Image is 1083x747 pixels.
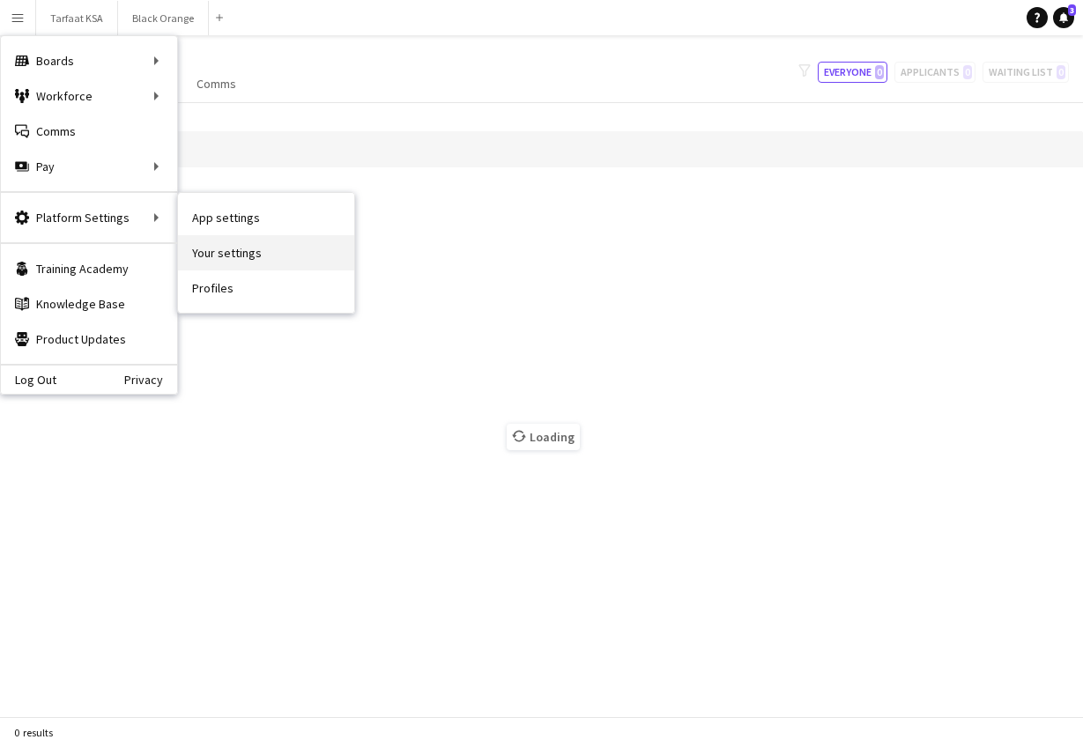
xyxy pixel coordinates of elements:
[178,235,354,270] a: Your settings
[1,149,177,184] div: Pay
[197,76,236,92] span: Comms
[36,1,118,35] button: Tarfaat KSA
[1,43,177,78] div: Boards
[875,65,884,79] span: 0
[1,373,56,387] a: Log Out
[1,286,177,322] a: Knowledge Base
[507,424,580,450] span: Loading
[1,114,177,149] a: Comms
[1,200,177,235] div: Platform Settings
[818,62,887,83] button: Everyone0
[118,1,209,35] button: Black Orange
[1068,4,1076,16] span: 3
[189,72,243,95] a: Comms
[178,270,354,306] a: Profiles
[178,200,354,235] a: App settings
[1053,7,1074,28] a: 3
[1,78,177,114] div: Workforce
[1,322,177,357] a: Product Updates
[124,373,177,387] a: Privacy
[1,251,177,286] a: Training Academy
